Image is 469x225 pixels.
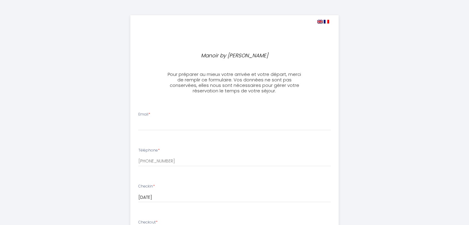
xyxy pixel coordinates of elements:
[138,112,150,117] label: Email
[138,148,160,153] label: Téléphone
[317,20,323,23] img: en.png
[324,20,329,23] img: fr.png
[166,72,302,94] h3: Pour préparer au mieux votre arrivée et votre départ, merci de remplir ce formulaire. Vos données...
[169,52,300,60] p: Manoir by [PERSON_NAME]
[138,184,155,189] label: Checkin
